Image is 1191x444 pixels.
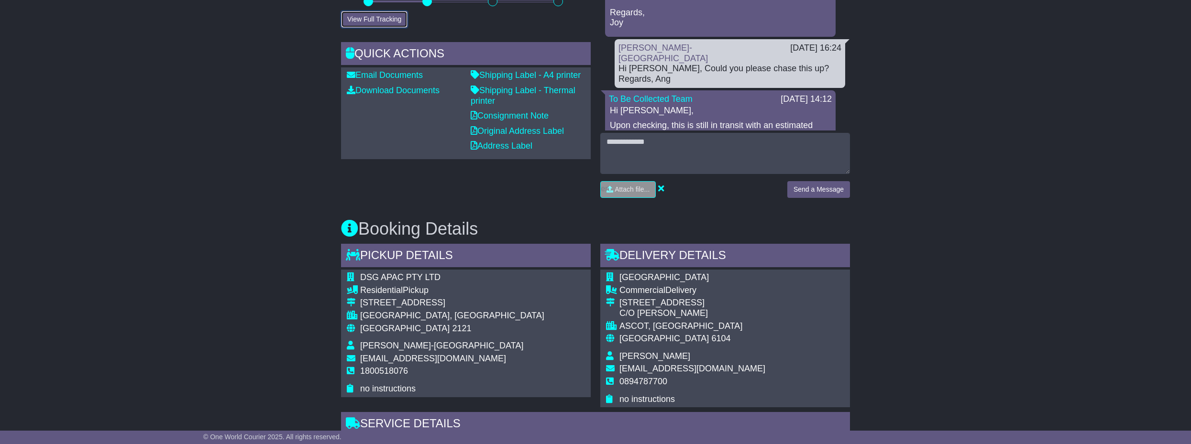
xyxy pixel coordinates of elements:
div: [DATE] 16:24 [790,43,841,54]
div: [GEOGRAPHIC_DATA], [GEOGRAPHIC_DATA] [360,311,544,321]
span: [PERSON_NAME]-[GEOGRAPHIC_DATA] [360,341,523,350]
div: [DATE] 14:12 [781,94,832,105]
a: Original Address Label [471,126,564,136]
span: 6104 [711,334,730,343]
span: no instructions [360,384,416,393]
div: [STREET_ADDRESS] [360,298,544,308]
span: 1800518076 [360,366,408,376]
a: To Be Collected Team [609,94,693,104]
div: Delivery [619,285,765,296]
div: ASCOT, [GEOGRAPHIC_DATA] [619,321,765,332]
p: Upon checking, this is still in transit with an estimated delivery of [DATE]. I have lodged an in... [610,120,831,162]
span: Commercial [619,285,665,295]
div: Hi [PERSON_NAME], Could you please chase this up? Regards, Ang [618,64,841,84]
span: [PERSON_NAME] [619,351,690,361]
button: View Full Tracking [341,11,408,28]
span: [GEOGRAPHIC_DATA] [619,334,709,343]
a: [PERSON_NAME]-[GEOGRAPHIC_DATA] [618,43,708,63]
span: [EMAIL_ADDRESS][DOMAIN_NAME] [619,364,765,373]
div: Delivery Details [600,244,850,270]
button: Send a Message [787,181,850,198]
span: 0894787700 [619,377,667,386]
p: Regards, Joy [610,8,831,28]
span: 2121 [452,324,471,333]
div: Pickup Details [341,244,591,270]
a: Consignment Note [471,111,549,120]
span: © One World Courier 2025. All rights reserved. [203,433,342,441]
span: Residential [360,285,403,295]
div: Quick Actions [341,42,591,68]
span: [GEOGRAPHIC_DATA] [360,324,450,333]
a: Download Documents [347,86,440,95]
span: [GEOGRAPHIC_DATA] [619,272,709,282]
h3: Booking Details [341,219,850,238]
a: Email Documents [347,70,423,80]
a: Address Label [471,141,532,151]
div: [STREET_ADDRESS] [619,298,765,308]
span: [EMAIL_ADDRESS][DOMAIN_NAME] [360,354,506,363]
div: Pickup [360,285,544,296]
div: C/O [PERSON_NAME] [619,308,765,319]
span: DSG APAC PTY LTD [360,272,441,282]
span: no instructions [619,394,675,404]
a: Shipping Label - A4 printer [471,70,581,80]
p: Hi [PERSON_NAME], [610,106,831,116]
a: Shipping Label - Thermal printer [471,86,575,106]
div: Service Details [341,412,850,438]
